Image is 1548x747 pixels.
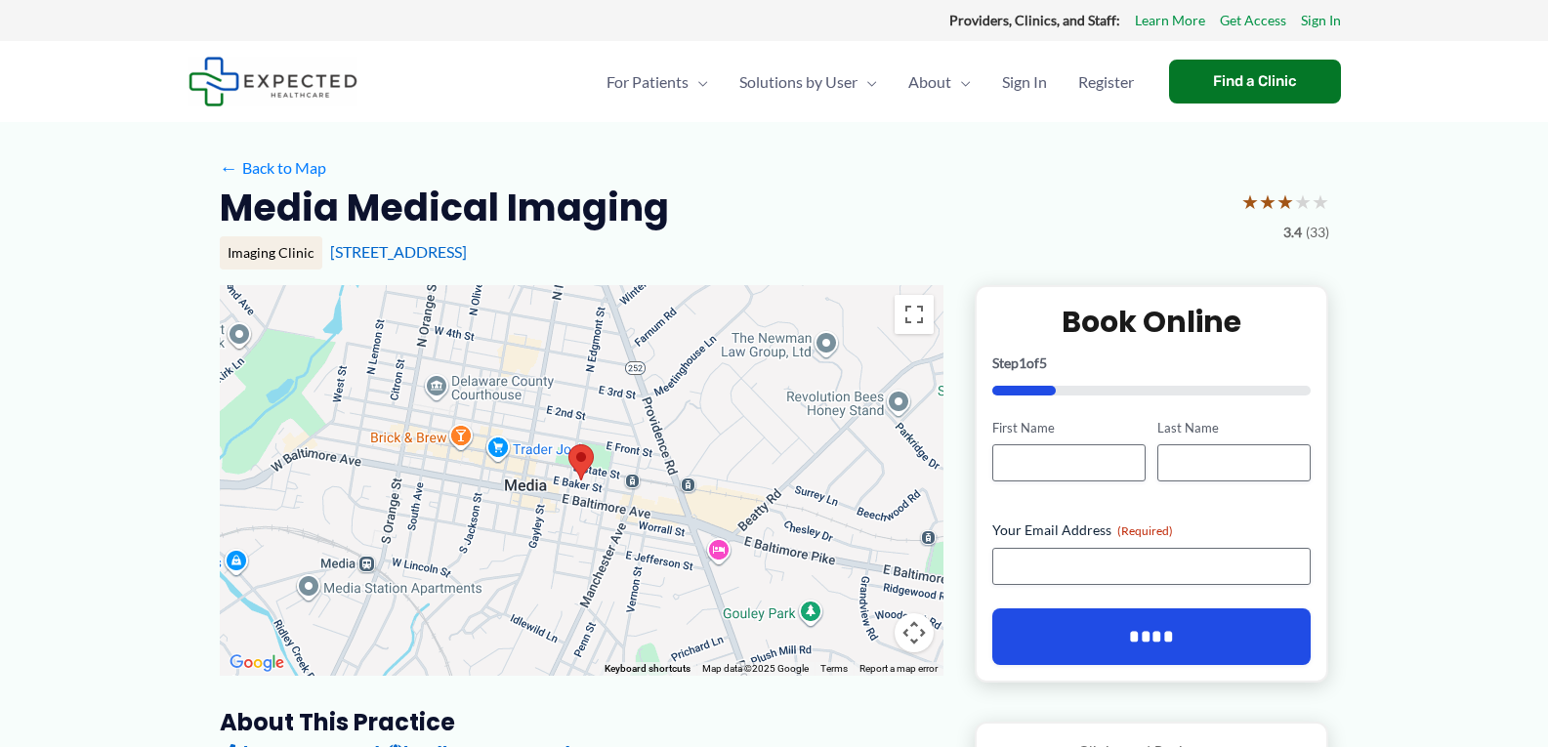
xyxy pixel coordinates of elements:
span: For Patients [607,48,689,116]
a: Get Access [1220,8,1286,33]
h3: About this practice [220,707,943,737]
img: Google [225,650,289,676]
a: Terms [820,663,848,674]
p: Step of [992,356,1312,370]
span: ← [220,158,238,177]
a: Learn More [1135,8,1205,33]
a: Find a Clinic [1169,60,1341,104]
span: Map data ©2025 Google [702,663,809,674]
img: Expected Healthcare Logo - side, dark font, small [188,57,357,106]
span: Solutions by User [739,48,858,116]
span: (33) [1306,220,1329,245]
a: Report a map error [859,663,938,674]
span: ★ [1276,184,1294,220]
div: Imaging Clinic [220,236,322,270]
span: Sign In [1002,48,1047,116]
a: Sign In [986,48,1063,116]
a: Solutions by UserMenu Toggle [724,48,893,116]
span: Register [1078,48,1134,116]
span: (Required) [1117,523,1173,538]
label: First Name [992,419,1146,437]
a: Open this area in Google Maps (opens a new window) [225,650,289,676]
button: Toggle fullscreen view [895,295,934,334]
span: 1 [1019,354,1026,371]
span: ★ [1312,184,1329,220]
a: For PatientsMenu Toggle [591,48,724,116]
h2: Media Medical Imaging [220,184,669,231]
a: Register [1063,48,1150,116]
span: 3.4 [1283,220,1302,245]
h2: Book Online [992,303,1312,341]
span: ★ [1259,184,1276,220]
span: Menu Toggle [951,48,971,116]
strong: Providers, Clinics, and Staff: [949,12,1120,28]
span: Menu Toggle [858,48,877,116]
a: [STREET_ADDRESS] [330,242,467,261]
label: Last Name [1157,419,1311,437]
a: AboutMenu Toggle [893,48,986,116]
a: Sign In [1301,8,1341,33]
span: About [908,48,951,116]
nav: Primary Site Navigation [591,48,1150,116]
label: Your Email Address [992,520,1312,540]
button: Map camera controls [895,613,934,652]
button: Keyboard shortcuts [605,662,690,676]
span: ★ [1241,184,1259,220]
span: 5 [1039,354,1047,371]
span: ★ [1294,184,1312,220]
span: Menu Toggle [689,48,708,116]
a: ←Back to Map [220,153,326,183]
